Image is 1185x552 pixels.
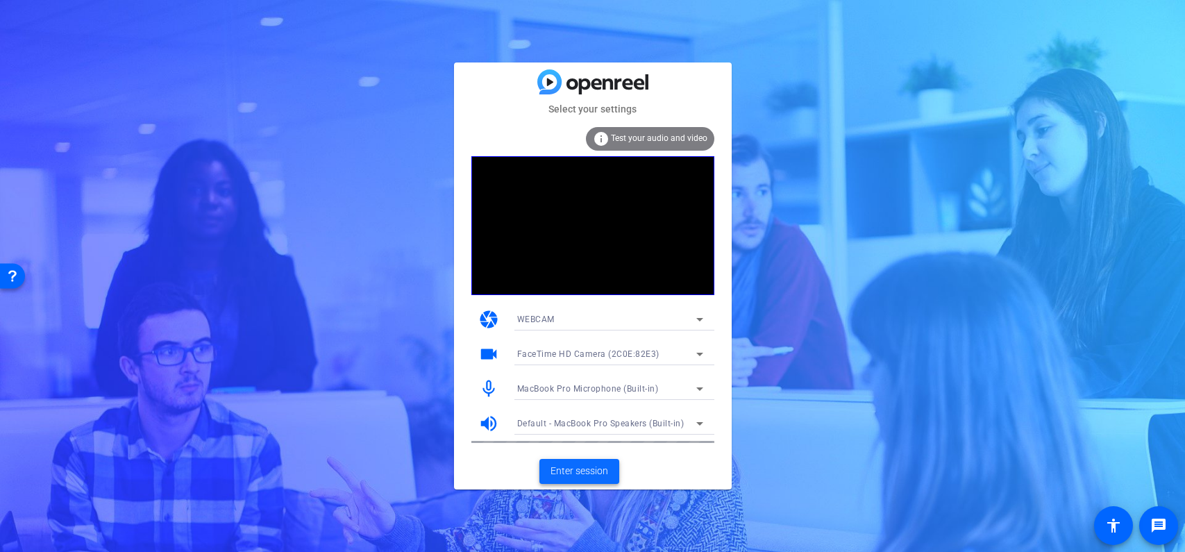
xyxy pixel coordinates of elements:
[1105,517,1122,534] mat-icon: accessibility
[551,464,608,478] span: Enter session
[478,378,499,399] mat-icon: mic_none
[593,131,610,147] mat-icon: info
[478,344,499,365] mat-icon: videocam
[611,133,707,143] span: Test your audio and video
[478,309,499,330] mat-icon: camera
[517,315,555,324] span: WEBCAM
[517,419,684,428] span: Default - MacBook Pro Speakers (Built-in)
[1150,517,1167,534] mat-icon: message
[517,349,659,359] span: FaceTime HD Camera (2C0E:82E3)
[517,384,659,394] span: MacBook Pro Microphone (Built-in)
[537,69,648,94] img: blue-gradient.svg
[478,413,499,434] mat-icon: volume_up
[539,459,619,484] button: Enter session
[454,101,732,117] mat-card-subtitle: Select your settings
